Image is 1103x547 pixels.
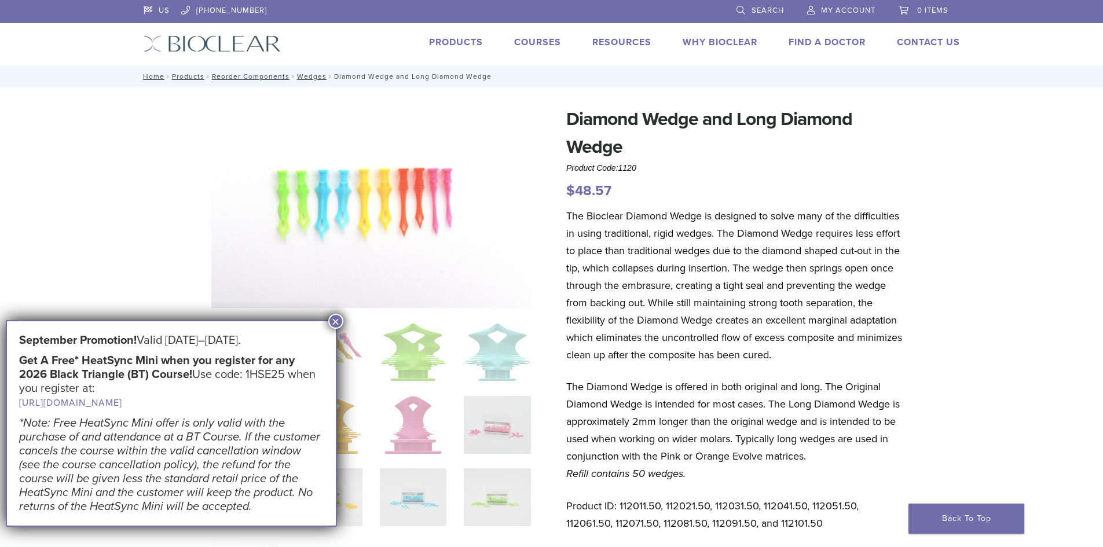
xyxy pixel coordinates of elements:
[327,74,334,79] span: /
[752,6,784,15] span: Search
[789,36,866,48] a: Find A Doctor
[140,72,164,80] a: Home
[144,35,281,52] img: Bioclear
[19,354,295,381] strong: Get A Free* HeatSync Mini when you register for any 2026 Black Triangle (BT) Course!
[19,333,137,347] strong: September Promotion!
[683,36,757,48] a: Why Bioclear
[897,36,960,48] a: Contact Us
[618,163,636,172] span: 1120
[204,74,212,79] span: /
[566,105,907,161] h1: Diamond Wedge and Long Diamond Wedge
[917,6,948,15] span: 0 items
[566,497,907,532] p: Product ID: 112011.50, 112021.50, 112031.50, 112041.50, 112051.50, 112061.50, 112071.50, 112081.5...
[821,6,875,15] span: My Account
[429,36,483,48] a: Products
[566,467,686,480] em: Refill contains 50 wedges.
[172,72,204,80] a: Products
[464,323,530,381] img: Diamond Wedge and Long Diamond Wedge - Image 4
[592,36,651,48] a: Resources
[464,396,530,454] img: Diamond Wedge and Long Diamond Wedge - Image 8
[211,105,531,308] img: DSC_0187_v3-1920x1218-1.png
[566,378,907,482] p: The Diamond Wedge is offered in both original and long. The Original Diamond Wedge is intended fo...
[384,396,442,454] img: Diamond Wedge and Long Diamond Wedge - Image 7
[514,36,561,48] a: Courses
[19,397,122,409] a: [URL][DOMAIN_NAME]
[566,163,636,172] span: Product Code:
[19,333,324,347] h5: Valid [DATE]–[DATE].
[566,207,907,364] p: The Bioclear Diamond Wedge is designed to solve many of the difficulties in using traditional, ri...
[290,74,297,79] span: /
[380,468,446,526] img: Diamond Wedge and Long Diamond Wedge - Image 11
[19,416,320,513] em: *Note: Free HeatSync Mini offer is only valid with the purchase of and attendance at a BT Course....
[464,468,530,526] img: Diamond Wedge and Long Diamond Wedge - Image 12
[19,354,324,410] h5: Use code: 1HSE25 when you register at:
[908,504,1024,534] a: Back To Top
[297,72,327,80] a: Wedges
[328,314,343,329] button: Close
[566,182,611,199] bdi: 48.57
[135,66,969,87] nav: Diamond Wedge and Long Diamond Wedge
[380,323,446,381] img: Diamond Wedge and Long Diamond Wedge - Image 3
[164,74,172,79] span: /
[212,72,290,80] a: Reorder Components
[566,182,575,199] span: $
